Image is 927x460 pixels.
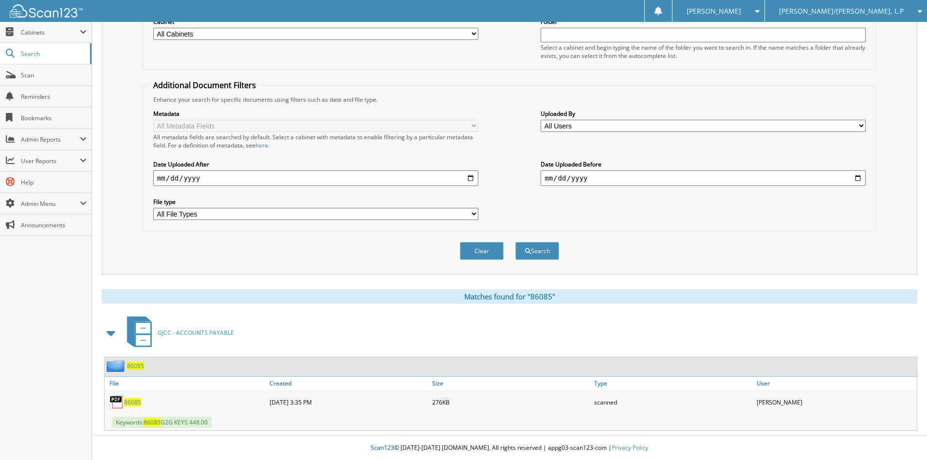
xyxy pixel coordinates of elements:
div: Enhance your search for specific documents using filters such as date and file type. [148,95,871,104]
span: User Reports [21,157,80,165]
a: Type [592,377,754,390]
button: Search [515,242,559,260]
div: © [DATE]-[DATE] [DOMAIN_NAME]. All rights reserved | appg03-scan123-com | [92,436,927,460]
span: Help [21,178,87,186]
span: [PERSON_NAME] [687,8,741,14]
a: User [754,377,917,390]
legend: Additional Document Filters [148,80,261,91]
span: Search [21,50,85,58]
span: Keywords: G2G KEYS 448.00 [112,417,212,428]
img: folder2.png [107,360,127,372]
iframe: Chat Widget [878,413,927,460]
img: scan123-logo-white.svg [10,4,83,18]
a: Size [430,377,592,390]
input: start [153,170,478,186]
span: [PERSON_NAME]/[PERSON_NAME], L.P [779,8,904,14]
input: end [541,170,866,186]
a: here [255,141,268,149]
span: 86085 [144,418,161,426]
span: Bookmarks [21,114,87,122]
div: Select a cabinet and begin typing the name of the folder you want to search in. If the name match... [541,43,866,60]
div: All metadata fields are searched by default. Select a cabinet with metadata to enable filtering b... [153,133,478,149]
a: Privacy Policy [612,443,648,452]
span: Scan123 [371,443,394,452]
a: 86085 [127,362,144,370]
div: 276KB [430,392,592,412]
label: Metadata [153,110,478,118]
a: File [105,377,267,390]
span: Scan [21,71,87,79]
a: 86085 [124,398,141,406]
div: [PERSON_NAME] [754,392,917,412]
a: GJCC - ACCOUNTS PAYABLE [121,313,234,352]
span: Cabinets [21,28,80,37]
a: Created [267,377,430,390]
span: Reminders [21,92,87,101]
label: Uploaded By [541,110,866,118]
label: File type [153,198,478,206]
label: Date Uploaded After [153,160,478,168]
label: Date Uploaded Before [541,160,866,168]
span: Announcements [21,221,87,229]
div: Matches found for "86085" [102,289,917,304]
div: [DATE] 3:35 PM [267,392,430,412]
img: PDF.png [109,395,124,409]
span: Admin Menu [21,200,80,208]
div: scanned [592,392,754,412]
span: GJCC - ACCOUNTS PAYABLE [158,329,234,337]
button: Clear [460,242,504,260]
span: Admin Reports [21,135,80,144]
